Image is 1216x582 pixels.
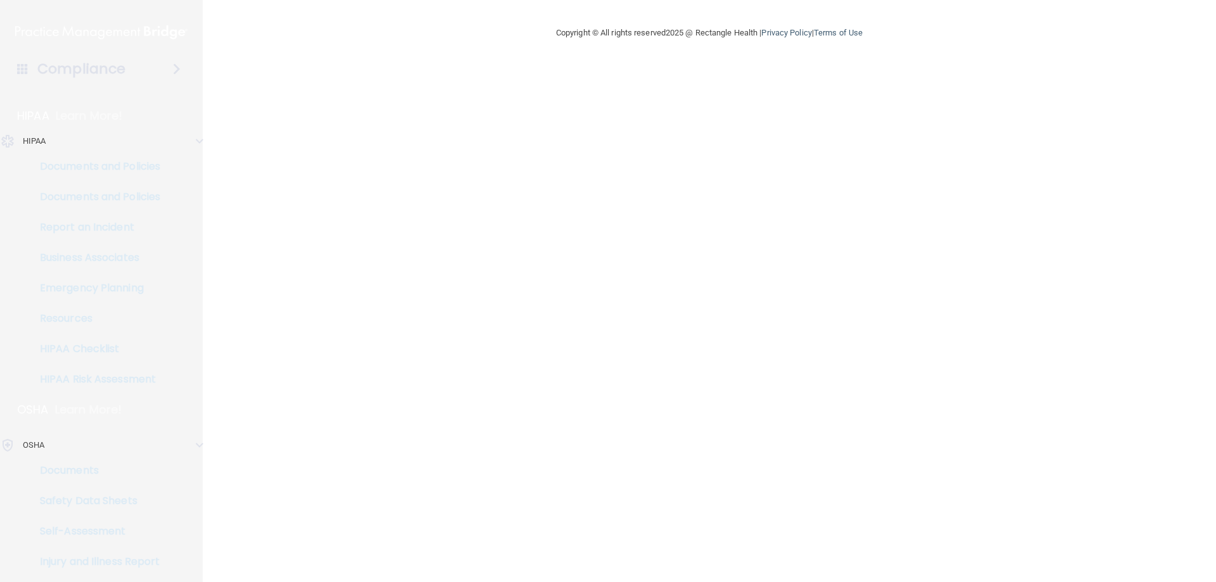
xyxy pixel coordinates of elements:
p: OSHA [23,438,44,453]
p: HIPAA Risk Assessment [8,373,181,386]
p: Documents and Policies [8,160,181,173]
p: Emergency Planning [8,282,181,294]
p: Documents [8,464,181,477]
p: Self-Assessment [8,525,181,538]
a: Terms of Use [814,28,863,37]
p: Resources [8,312,181,325]
p: Injury and Illness Report [8,555,181,568]
p: OSHA [17,402,49,417]
p: Documents and Policies [8,191,181,203]
p: Report an Incident [8,221,181,234]
a: Privacy Policy [761,28,811,37]
p: HIPAA Checklist [8,343,181,355]
p: HIPAA [17,108,49,123]
p: Business Associates [8,251,181,264]
p: Learn More! [56,108,123,123]
p: Learn More! [55,402,122,417]
p: Safety Data Sheets [8,495,181,507]
div: Copyright © All rights reserved 2025 @ Rectangle Health | | [478,13,940,53]
p: HIPAA [23,134,46,149]
h4: Compliance [37,60,125,78]
img: PMB logo [15,20,187,45]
